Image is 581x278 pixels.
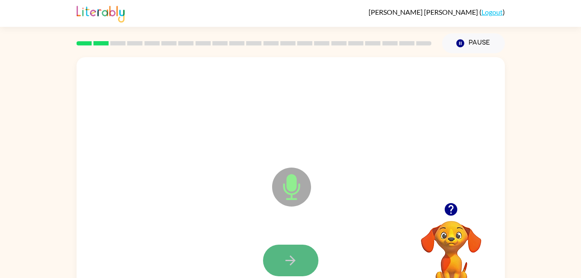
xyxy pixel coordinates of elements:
[369,8,479,16] span: [PERSON_NAME] [PERSON_NAME]
[442,33,505,53] button: Pause
[77,3,125,23] img: Literably
[369,8,505,16] div: ( )
[481,8,503,16] a: Logout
